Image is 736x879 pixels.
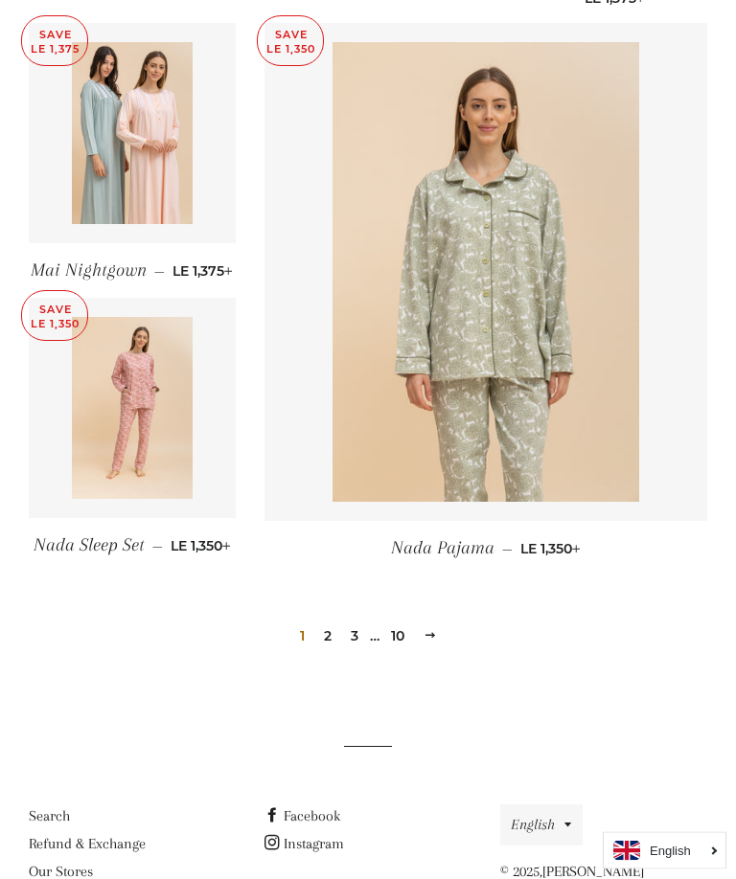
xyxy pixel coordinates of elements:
[370,630,379,643] span: …
[34,535,145,556] span: Nada Sleep Set
[22,17,87,66] p: Save LE 1,375
[264,522,707,576] a: Nada Pajama — LE 1,350
[502,541,513,558] span: —
[22,292,87,341] p: Save LE 1,350
[613,841,716,861] a: English
[31,260,147,282] span: Mai Nightgown
[292,622,312,651] span: 1
[171,538,231,555] span: LE 1,350
[650,845,691,857] i: English
[172,263,233,281] span: LE 1,375
[258,17,323,66] p: Save LE 1,350
[29,808,70,825] a: Search
[500,805,583,846] button: English
[29,244,236,299] a: Mai Nightgown — LE 1,375
[29,836,146,853] a: Refund & Exchange
[383,622,412,651] a: 10
[264,808,340,825] a: Facebook
[264,836,344,853] a: Instagram
[520,541,581,558] span: LE 1,350
[152,538,163,555] span: —
[343,622,366,651] a: 3
[29,519,236,574] a: Nada Sleep Set — LE 1,350
[316,622,339,651] a: 2
[154,263,165,281] span: —
[391,538,494,559] span: Nada Pajama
